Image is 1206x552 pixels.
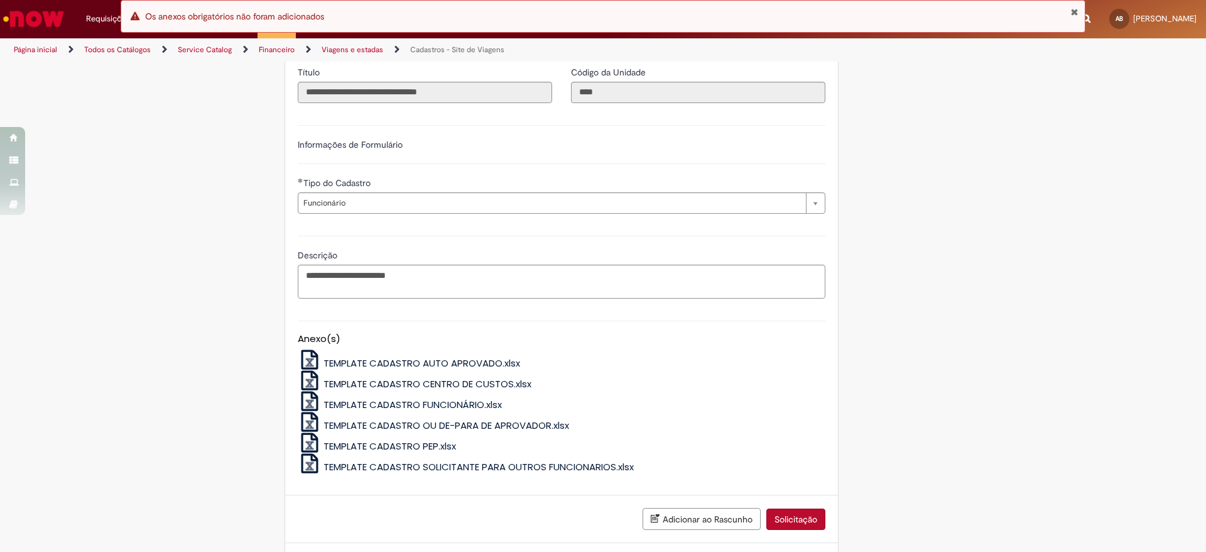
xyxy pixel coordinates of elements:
input: Título [298,82,552,103]
a: TEMPLATE CADASTRO FUNCIONÁRIO.xlsx [298,398,503,411]
button: Solicitação [766,509,825,530]
span: Somente leitura - Título [298,67,322,78]
span: TEMPLATE CADASTRO FUNCIONÁRIO.xlsx [323,398,502,411]
span: TEMPLATE CADASTRO CENTRO DE CUSTOS.xlsx [323,377,531,390]
button: Adicionar ao Rascunho [643,508,761,530]
button: Fechar Notificação [1070,7,1078,17]
span: Descrição [298,250,340,261]
span: TEMPLATE CADASTRO OU DE-PARA DE APROVADOR.xlsx [323,419,569,432]
span: Os anexos obrigatórios não foram adicionados [145,11,324,22]
label: Informações de Formulário [298,139,403,150]
span: Funcionário [303,193,800,213]
a: Página inicial [14,45,57,55]
a: Todos os Catálogos [84,45,151,55]
textarea: Descrição [298,265,825,299]
span: [PERSON_NAME] [1133,13,1197,24]
label: Somente leitura - Código da Unidade [571,66,648,79]
a: TEMPLATE CADASTRO AUTO APROVADO.xlsx [298,356,521,370]
span: Tipo do Cadastro [303,177,373,189]
input: Código da Unidade [571,82,825,103]
a: Service Catalog [178,45,232,55]
a: TEMPLATE CADASTRO CENTRO DE CUSTOS.xlsx [298,377,532,390]
a: TEMPLATE CADASTRO PEP.xlsx [298,439,457,453]
img: ServiceNow [1,6,66,31]
ul: Trilhas de página [9,38,795,62]
a: Financeiro [259,45,295,55]
a: TEMPLATE CADASTRO OU DE-PARA DE APROVADOR.xlsx [298,419,570,432]
span: TEMPLATE CADASTRO AUTO APROVADO.xlsx [323,356,520,370]
span: Requisições [86,13,130,25]
span: TEMPLATE CADASTRO SOLICITANTE PARA OUTROS FUNCIONARIOS.xlsx [323,460,634,473]
a: TEMPLATE CADASTRO SOLICITANTE PARA OUTROS FUNCIONARIOS.xlsx [298,460,634,473]
a: Viagens e estadas [322,45,383,55]
span: AB [1116,14,1123,23]
span: TEMPLATE CADASTRO PEP.xlsx [323,439,456,453]
h5: Anexo(s) [298,334,825,345]
span: Somente leitura - Código da Unidade [571,67,648,78]
span: Obrigatório Preenchido [298,178,303,183]
a: Cadastros - Site de Viagens [410,45,504,55]
label: Somente leitura - Título [298,66,322,79]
